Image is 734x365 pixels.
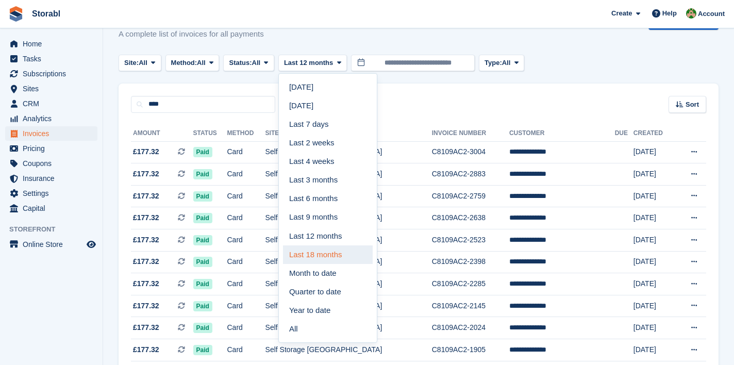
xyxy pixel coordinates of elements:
a: Last 2 weeks [283,134,373,152]
span: Invoices [23,126,85,141]
span: Coupons [23,156,85,171]
td: [DATE] [633,229,675,252]
span: Subscriptions [23,67,85,81]
th: Due [615,125,633,142]
td: Card [227,317,265,339]
span: Sites [23,81,85,96]
span: Paid [193,213,212,223]
td: C8109AC2-2638 [432,207,509,229]
span: All [197,58,206,68]
a: Last 18 months [283,245,373,264]
th: Site [265,125,432,142]
span: Paid [193,147,212,157]
a: Last 4 weeks [283,152,373,171]
td: C8109AC2-2024 [432,317,509,339]
td: Self Storage [GEOGRAPHIC_DATA] [265,141,432,163]
span: Paid [193,257,212,267]
span: Create [611,8,632,19]
td: [DATE] [633,163,675,186]
a: menu [5,171,97,186]
button: Site: All [119,55,161,72]
td: Card [227,339,265,361]
button: Last 12 months [278,55,347,72]
a: menu [5,52,97,66]
button: Method: All [165,55,220,72]
a: menu [5,186,97,201]
span: CRM [23,96,85,111]
td: Self Storage [GEOGRAPHIC_DATA] [265,229,432,252]
span: Account [698,9,725,19]
td: [DATE] [633,207,675,229]
span: £177.32 [133,278,159,289]
img: Anthony Adams [686,8,696,19]
a: All [283,320,373,338]
span: £177.32 [133,256,159,267]
span: £177.32 [133,191,159,202]
span: Paid [193,235,212,245]
span: £177.32 [133,344,159,355]
span: Settings [23,186,85,201]
td: Self Storage [GEOGRAPHIC_DATA] [265,273,432,295]
td: [DATE] [633,273,675,295]
a: Preview store [85,238,97,251]
span: Last 12 months [284,58,333,68]
a: Last 9 months [283,208,373,227]
td: Card [227,229,265,252]
span: £177.32 [133,301,159,311]
td: Card [227,141,265,163]
td: C8109AC2-2145 [432,295,509,317]
span: Status: [229,58,252,68]
img: stora-icon-8386f47178a22dfd0bd8f6a31ec36ba5ce8667c1dd55bd0f319d3a0aa187defe.svg [8,6,24,22]
td: [DATE] [633,317,675,339]
td: [DATE] [633,295,675,317]
a: menu [5,67,97,81]
td: Self Storage [GEOGRAPHIC_DATA] [265,317,432,339]
td: C8109AC2-2883 [432,163,509,186]
p: A complete list of invoices for all payments [119,28,264,40]
a: menu [5,237,97,252]
th: Customer [509,125,615,142]
span: £177.32 [133,322,159,333]
td: [DATE] [633,339,675,361]
th: Method [227,125,265,142]
td: C8109AC2-1905 [432,339,509,361]
a: Month to date [283,264,373,283]
td: Self Storage [GEOGRAPHIC_DATA] [265,207,432,229]
td: Card [227,207,265,229]
span: All [139,58,147,68]
a: menu [5,141,97,156]
span: Paid [193,345,212,355]
span: Tasks [23,52,85,66]
td: [DATE] [633,251,675,273]
a: menu [5,37,97,51]
span: £177.32 [133,212,159,223]
td: Self Storage [GEOGRAPHIC_DATA] [265,339,432,361]
td: Card [227,251,265,273]
span: Pricing [23,141,85,156]
a: menu [5,111,97,126]
td: Self Storage [GEOGRAPHIC_DATA] [265,163,432,186]
a: menu [5,81,97,96]
span: Sort [686,99,699,110]
span: £177.32 [133,146,159,157]
a: menu [5,156,97,171]
span: Insurance [23,171,85,186]
a: [DATE] [283,96,373,115]
td: Card [227,295,265,317]
td: [DATE] [633,141,675,163]
a: Last 7 days [283,115,373,134]
span: Site: [124,58,139,68]
td: Card [227,163,265,186]
span: Help [662,8,677,19]
td: Self Storage [GEOGRAPHIC_DATA] [265,251,432,273]
a: Storabl [28,5,64,22]
td: C8109AC2-2759 [432,185,509,207]
span: Online Store [23,237,85,252]
button: Type: All [479,55,524,72]
td: Card [227,273,265,295]
span: Paid [193,301,212,311]
span: Capital [23,201,85,215]
a: menu [5,201,97,215]
span: Analytics [23,111,85,126]
span: All [502,58,511,68]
